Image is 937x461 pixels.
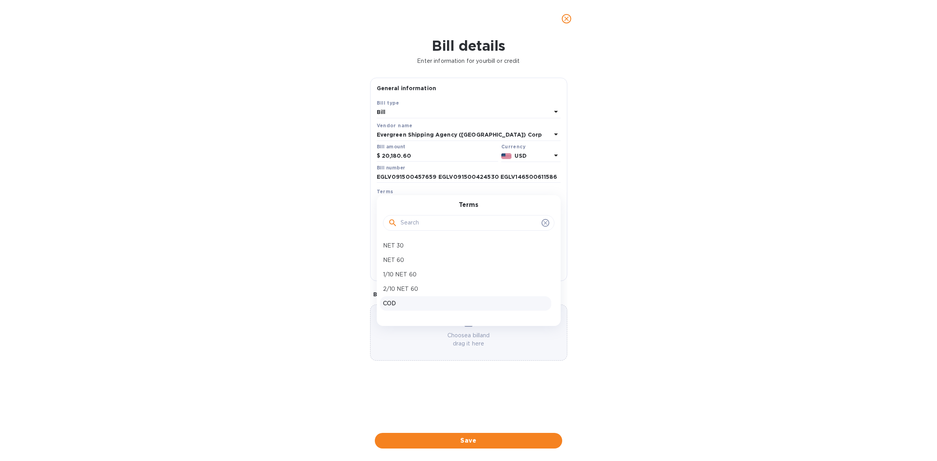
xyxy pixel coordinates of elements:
[381,436,556,445] span: Save
[501,144,526,150] b: Currency
[383,256,548,264] p: NET 60
[371,331,567,348] p: Choose a bill and drag it here
[383,242,548,250] p: NET 30
[383,299,548,308] p: COD
[377,123,413,128] b: Vendor name
[375,433,562,449] button: Save
[373,290,564,298] p: Bill image
[6,57,931,65] p: Enter information for your bill or credit
[382,150,498,162] input: $ Enter bill amount
[383,285,548,293] p: 2/10 NET 60
[377,189,394,194] b: Terms
[501,153,512,159] img: USD
[377,150,382,162] div: $
[459,201,478,209] h3: Terms
[6,37,931,54] h1: Bill details
[377,85,436,91] b: General information
[401,217,538,229] input: Search
[377,100,399,106] b: Bill type
[377,109,386,115] b: Bill
[557,9,576,28] button: close
[383,271,548,279] p: 1/10 NET 60
[377,197,412,205] p: Select terms
[515,153,526,159] b: USD
[377,144,405,149] label: Bill amount
[377,171,561,183] input: Enter bill number
[377,166,405,170] label: Bill number
[377,132,542,138] b: Evergreen Shipping Agency ([GEOGRAPHIC_DATA]) Corp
